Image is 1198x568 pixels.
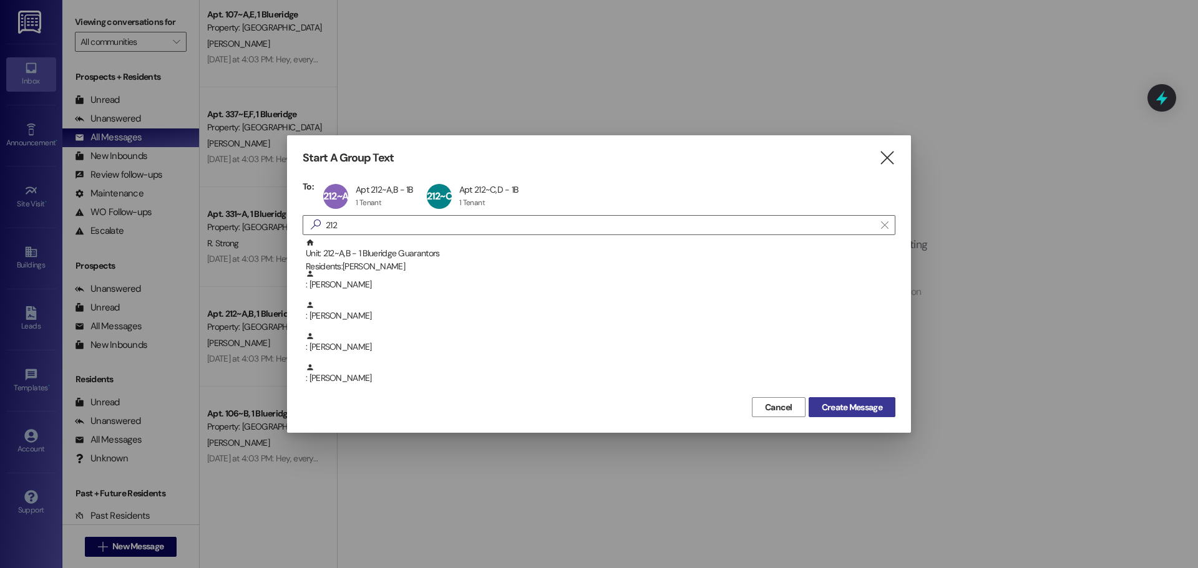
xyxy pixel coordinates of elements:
[765,401,792,414] span: Cancel
[459,198,485,208] div: 1 Tenant
[323,190,356,203] span: 212~A,B
[752,397,806,417] button: Cancel
[459,184,519,195] div: Apt 212~C,D - 1B
[881,220,888,230] i: 
[879,152,895,165] i: 
[303,269,895,301] div: : [PERSON_NAME]
[303,363,895,394] div: : [PERSON_NAME]
[303,332,895,363] div: : [PERSON_NAME]
[809,397,895,417] button: Create Message
[306,301,895,322] div: : [PERSON_NAME]
[303,301,895,332] div: : [PERSON_NAME]
[303,181,314,192] h3: To:
[306,332,895,354] div: : [PERSON_NAME]
[326,216,875,234] input: Search for any contact or apartment
[822,401,882,414] span: Create Message
[306,218,326,231] i: 
[356,184,413,195] div: Apt 212~A,B - 1B
[427,190,460,203] span: 212~C,D
[306,363,895,385] div: : [PERSON_NAME]
[306,260,895,273] div: Residents: [PERSON_NAME]
[875,216,895,234] button: Clear text
[306,269,895,291] div: : [PERSON_NAME]
[303,238,895,269] div: Unit: 212~A,B - 1 Blueridge GuarantorsResidents:[PERSON_NAME]
[356,198,381,208] div: 1 Tenant
[303,151,394,165] h3: Start A Group Text
[306,238,895,274] div: Unit: 212~A,B - 1 Blueridge Guarantors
